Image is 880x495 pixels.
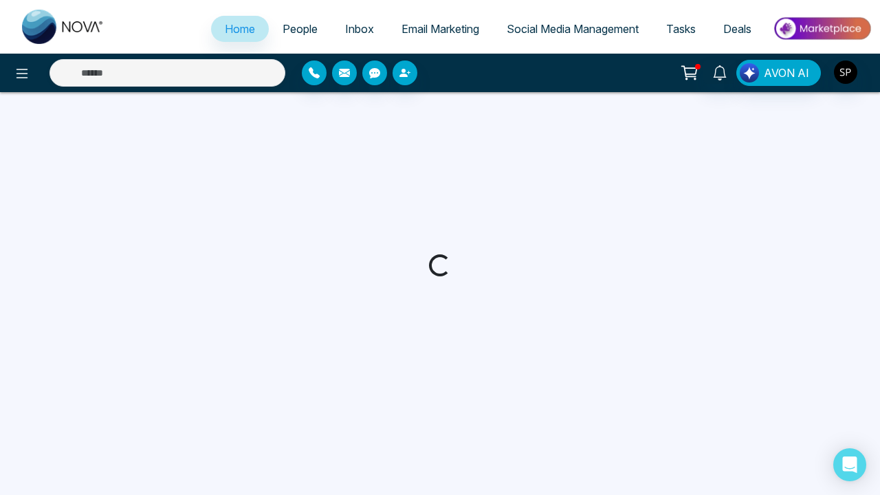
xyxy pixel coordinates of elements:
button: AVON AI [736,60,821,86]
a: Tasks [652,16,709,42]
span: Inbox [345,22,374,36]
img: Nova CRM Logo [22,10,104,44]
a: Home [211,16,269,42]
span: People [283,22,318,36]
div: Open Intercom Messenger [833,448,866,481]
img: Lead Flow [740,63,759,82]
img: Market-place.gif [772,13,872,44]
a: Deals [709,16,765,42]
span: AVON AI [764,65,809,81]
a: Social Media Management [493,16,652,42]
span: Deals [723,22,751,36]
span: Email Marketing [401,22,479,36]
span: Tasks [666,22,696,36]
span: Home [225,22,255,36]
a: Inbox [331,16,388,42]
span: Social Media Management [507,22,639,36]
a: Email Marketing [388,16,493,42]
img: User Avatar [834,60,857,84]
a: People [269,16,331,42]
